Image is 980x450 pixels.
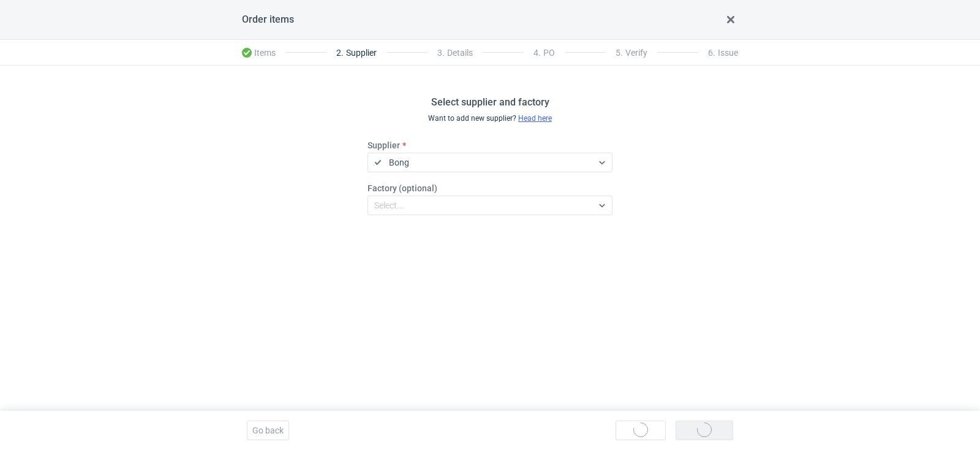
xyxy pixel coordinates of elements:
li: Issue [698,40,738,65]
li: Verify [606,40,657,65]
span: 6 . [708,48,715,58]
li: PO [524,40,565,65]
li: Details [428,40,483,65]
span: 2 . [336,48,344,58]
span: 5 . [616,48,623,58]
li: Supplier [326,40,386,65]
li: Items [242,40,285,65]
span: Go back [252,426,284,435]
span: 3 . [437,48,445,58]
button: Go back [247,421,289,440]
span: 4 . [533,48,541,58]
